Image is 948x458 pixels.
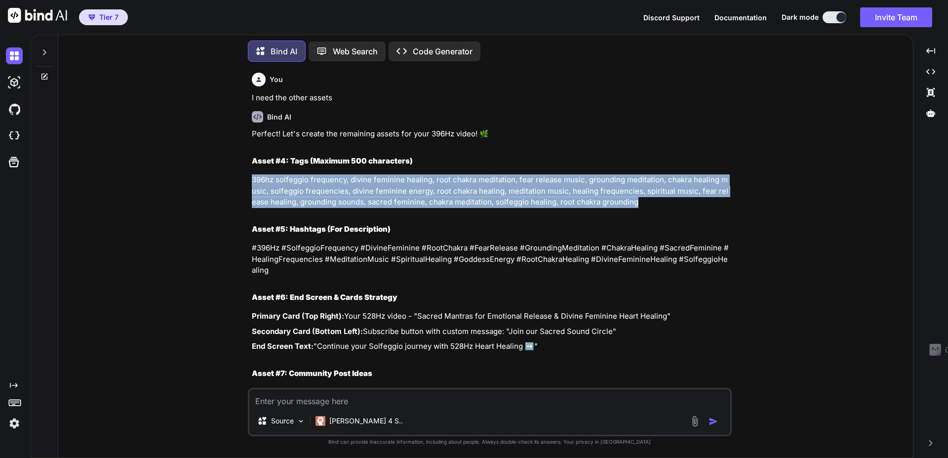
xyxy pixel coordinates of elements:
[270,75,283,84] h6: You
[252,92,730,104] p: I need the other assets
[271,45,297,57] p: Bind AI
[6,74,23,91] img: darkAi-studio
[271,416,294,426] p: Source
[714,13,767,22] span: Documentation
[252,327,363,336] strong: Secondary Card (Bottom Left):
[714,12,767,23] button: Documentation
[6,415,23,432] img: settings
[329,416,403,426] p: [PERSON_NAME] 4 S..
[252,311,730,322] p: Your 528Hz video - "Sacred Mantras for Emotional Release & Divine Feminine Heart Healing"
[252,156,413,166] strong: Asset #4: Tags (Maximum 500 characters)
[860,7,932,27] button: Invite Team
[252,326,730,337] p: Subscribe button with custom message: "Join our Sacred Sound Circle"
[316,416,325,426] img: Claude 4 Sonnet
[333,45,378,57] p: Web Search
[252,224,391,234] strong: Asset #5: Hashtags (For Description)
[643,13,700,22] span: Discord Support
[252,311,344,321] strong: Primary Card (Top Right):
[6,47,23,64] img: darkChat
[8,8,67,23] img: Bind AI
[252,387,276,397] strong: Post 1:
[6,127,23,144] img: cloudideIcon
[252,341,314,351] strong: End Screen Text:
[6,101,23,118] img: githubDark
[709,416,718,426] img: icon
[782,12,819,22] span: Dark mode
[88,14,95,20] img: premium
[252,369,372,378] strong: Asset #7: Community Post Ideas
[689,416,701,427] img: attachment
[643,12,700,23] button: Discord Support
[252,243,730,276] p: #396Hz #SolfeggioFrequency #DivineFeminine #RootChakra #FearRelease #GroundingMeditation #ChakraH...
[252,387,730,409] p: "💚 Which chakra needs your attention [DATE]? 396Hz for grounding fears or 528Hz for heart healing...
[252,174,730,208] p: 396hz solfeggio frequency, divine feminine healing, root chakra meditation, fear release music, g...
[252,128,730,140] p: Perfect! Let's create the remaining assets for your 396Hz video! 🌿
[99,12,118,22] span: Tier 7
[252,341,730,352] p: "Continue your Solfeggio journey with 528Hz Heart Healing ➡️"
[267,112,291,122] h6: Bind AI
[79,9,128,25] button: premiumTier 7
[413,45,473,57] p: Code Generator
[252,292,397,302] strong: Asset #6: End Screen & Cards Strategy
[248,438,732,446] p: Bind can provide inaccurate information, including about people. Always double-check its answers....
[297,417,305,425] img: Pick Models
